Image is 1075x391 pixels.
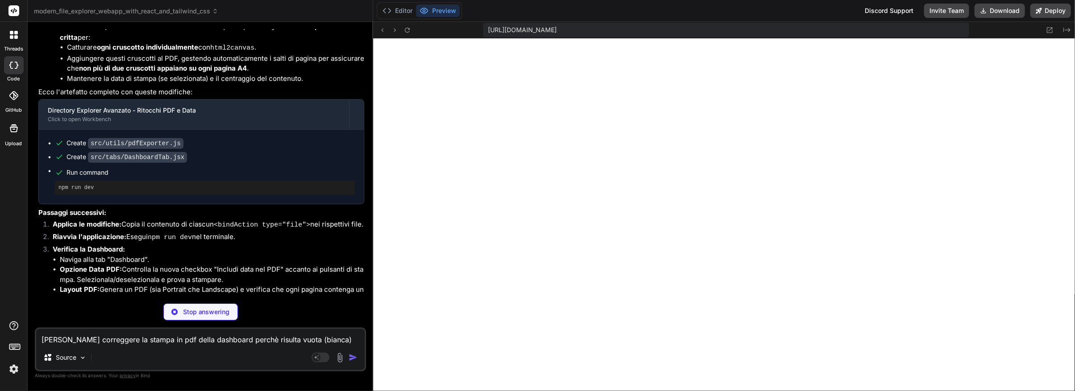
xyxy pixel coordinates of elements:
span: [URL][DOMAIN_NAME] [488,25,557,34]
div: Click to open Workbench [48,116,340,123]
img: settings [6,362,21,377]
strong: ogni cruscotto individualmente [97,43,198,51]
button: Preview [416,4,460,17]
strong: Layout PDF: [60,285,100,294]
li: Catturare con . [67,42,364,54]
pre: npm run dev [58,184,351,191]
strong: Opzione Data PDF: [60,265,122,273]
li: Mantenere la data di stampa (se selezionata) e il centraggio del contenuto. [67,74,364,84]
label: threads [4,45,23,53]
label: GitHub [5,106,22,114]
div: Directory Explorer Avanzato - Ritocchi PDF e Data [48,106,340,115]
code: npm run dev [148,234,192,241]
code: src/utils/pdfExporter.js [88,138,183,149]
p: Stop answering [183,307,230,316]
div: Create [67,152,187,162]
img: icon [349,353,358,362]
div: Create [67,139,183,148]
li: Genera un PDF (sia Portrait che Landscape) e verifica che ogni pagina contenga un massimo di due ... [60,285,364,305]
li: Naviga alla tab "Dashboard". [60,255,364,265]
button: Deploy [1030,4,1071,18]
li: La funzione in è stata per: [60,21,364,84]
code: <bindAction type="file"> [214,221,310,229]
div: Discord Support [859,4,919,18]
label: Upload [5,140,22,147]
li: Esegui nel terminale. [46,232,364,244]
strong: Riavvia l'applicazione: [53,232,126,241]
iframe: Preview [373,38,1075,391]
img: Pick Models [79,354,87,362]
strong: completamente riscritta [60,22,362,42]
strong: Verifica la Dashboard: [53,245,125,253]
p: Source [56,353,76,362]
label: code [8,75,20,83]
li: Copia il contenuto di ciascun nei rispettivi file. [46,219,364,232]
code: html2canvas [210,44,254,52]
span: Run command [67,168,355,177]
span: modern_file_explorer_webapp_with_react_and_tailwind_css [34,7,218,16]
button: Directory Explorer Avanzato - Ritocchi PDF e DataClick to open Workbench [39,100,349,129]
p: Ecco l'artefatto completo con queste modifiche: [38,87,364,97]
strong: non più di due cruscotti appaiano su ogni pagina A4 [79,64,247,72]
button: Download [975,4,1025,18]
strong: Applica le modifiche: [53,220,121,228]
li: Aggiungere questi cruscotti al PDF, gestendo automaticamente i salti di pagina per assicurare che . [67,54,364,74]
li: Controlla la nuova checkbox "Includi data nel PDF" accanto ai pulsanti di stampa. Selezionala/des... [60,265,364,285]
code: src/tabs/DashboardTab.jsx [88,152,187,163]
img: attachment [335,353,345,363]
button: Invite Team [924,4,969,18]
strong: Passaggi successivi: [38,208,106,217]
button: Editor [379,4,416,17]
p: Always double-check its answers. Your in Bind [35,371,366,380]
span: privacy [120,373,136,378]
